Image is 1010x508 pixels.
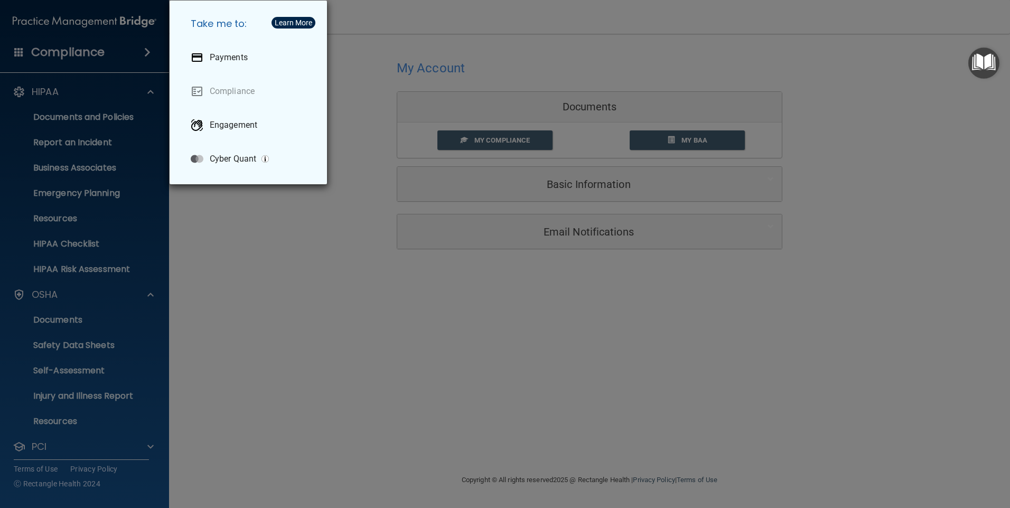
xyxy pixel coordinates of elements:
[275,19,312,26] div: Learn More
[210,120,257,130] p: Engagement
[182,77,319,106] a: Compliance
[210,154,256,164] p: Cyber Quant
[210,52,248,63] p: Payments
[968,48,999,79] button: Open Resource Center
[827,433,997,475] iframe: Drift Widget Chat Controller
[182,110,319,140] a: Engagement
[272,17,315,29] button: Learn More
[182,43,319,72] a: Payments
[182,9,319,39] h5: Take me to:
[182,144,319,174] a: Cyber Quant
